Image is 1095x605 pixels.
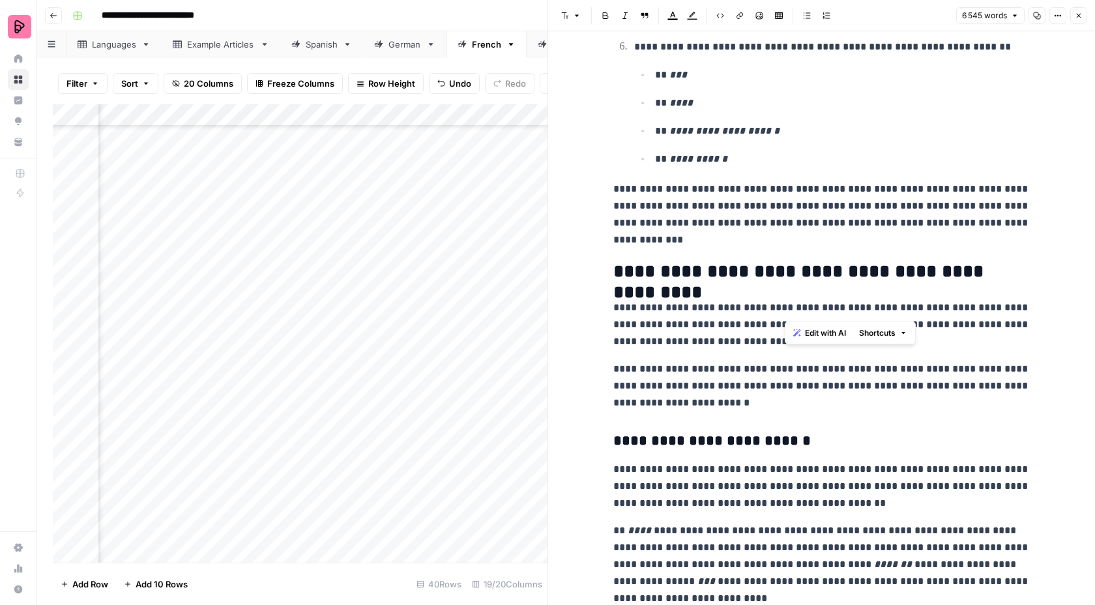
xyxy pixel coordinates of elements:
[467,574,547,595] div: 19/20 Columns
[280,31,363,57] a: Spanish
[92,38,136,51] div: Languages
[8,579,29,600] button: Help + Support
[8,69,29,90] a: Browse
[136,578,188,591] span: Add 10 Rows
[962,10,1007,22] span: 6 545 words
[429,73,480,94] button: Undo
[8,537,29,558] a: Settings
[411,574,467,595] div: 40 Rows
[8,15,31,38] img: Preply Logo
[859,327,896,339] span: Shortcuts
[72,578,108,591] span: Add Row
[8,111,29,132] a: Opportunities
[66,31,162,57] a: Languages
[121,77,138,90] span: Sort
[368,77,415,90] span: Row Height
[113,73,158,94] button: Sort
[446,31,527,57] a: French
[66,77,87,90] span: Filter
[184,77,233,90] span: 20 Columns
[8,558,29,579] a: Usage
[805,327,846,339] span: Edit with AI
[164,73,242,94] button: 20 Columns
[187,38,255,51] div: Example Articles
[527,31,604,57] a: Arabic
[8,10,29,43] button: Workspace: Preply
[58,73,108,94] button: Filter
[162,31,280,57] a: Example Articles
[449,77,471,90] span: Undo
[53,574,116,595] button: Add Row
[788,325,851,342] button: Edit with AI
[472,38,501,51] div: French
[306,38,338,51] div: Spanish
[363,31,446,57] a: German
[854,325,912,342] button: Shortcuts
[348,73,424,94] button: Row Height
[8,90,29,111] a: Insights
[8,48,29,69] a: Home
[8,132,29,153] a: Your Data
[505,77,526,90] span: Redo
[247,73,343,94] button: Freeze Columns
[956,7,1025,24] button: 6 545 words
[388,38,421,51] div: German
[485,73,534,94] button: Redo
[267,77,334,90] span: Freeze Columns
[116,574,196,595] button: Add 10 Rows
